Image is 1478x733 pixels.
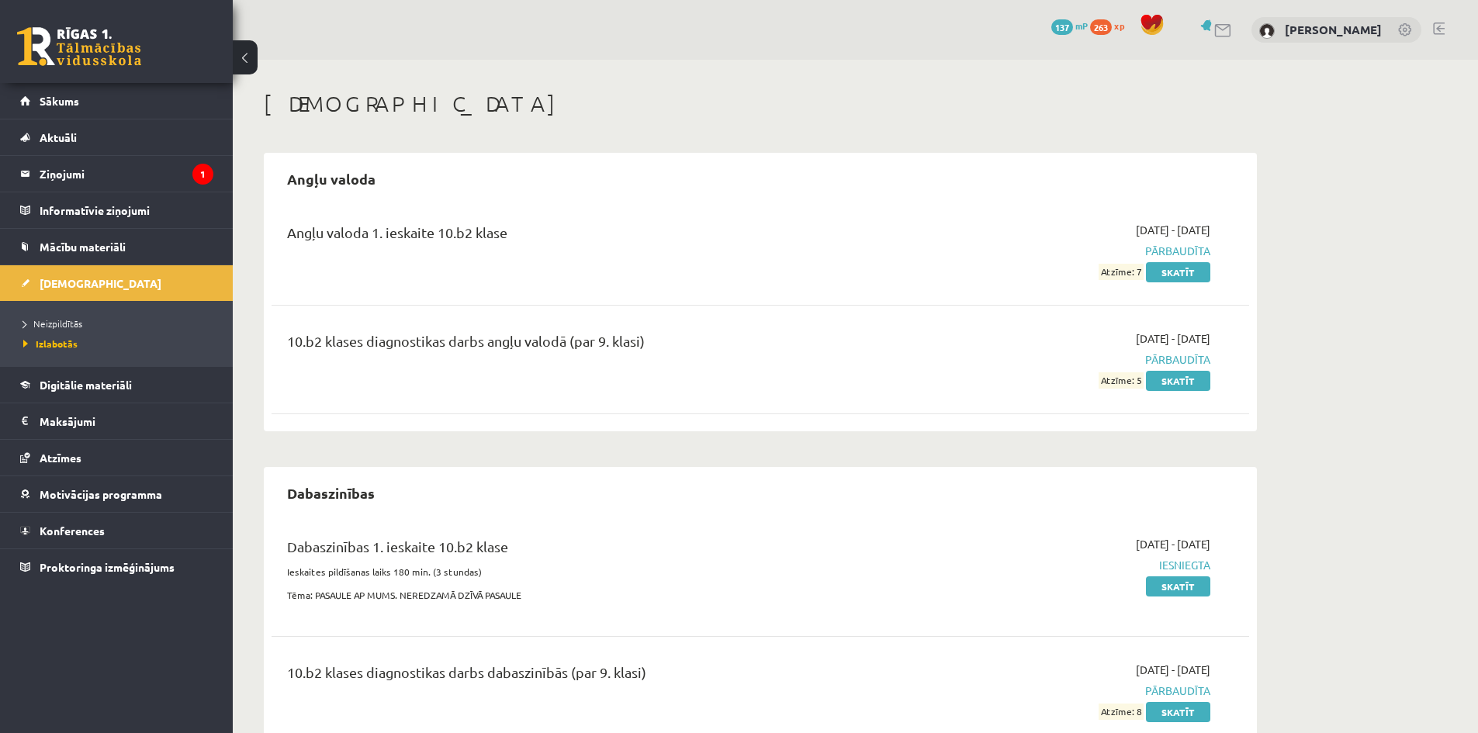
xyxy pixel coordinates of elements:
span: Iesniegta [918,557,1210,573]
span: Aktuāli [40,130,77,144]
span: Neizpildītās [23,317,82,330]
h1: [DEMOGRAPHIC_DATA] [264,91,1257,117]
a: Skatīt [1146,576,1210,596]
a: Ziņojumi1 [20,156,213,192]
a: Informatīvie ziņojumi [20,192,213,228]
span: Izlabotās [23,337,78,350]
span: Motivācijas programma [40,487,162,501]
a: Skatīt [1146,371,1210,391]
span: Mācību materiāli [40,240,126,254]
span: Sākums [40,94,79,108]
span: Atzīme: 7 [1099,264,1144,280]
span: 137 [1051,19,1073,35]
a: 263 xp [1090,19,1132,32]
span: [DATE] - [DATE] [1136,536,1210,552]
legend: Informatīvie ziņojumi [40,192,213,228]
span: [DATE] - [DATE] [1136,662,1210,678]
a: Konferences [20,513,213,548]
a: Skatīt [1146,262,1210,282]
a: Proktoringa izmēģinājums [20,549,213,585]
span: Pārbaudīta [918,351,1210,368]
span: [DATE] - [DATE] [1136,222,1210,238]
a: Sākums [20,83,213,119]
p: Tēma: PASAULE AP MUMS. NEREDZAMĀ DZĪVĀ PASAULE [287,588,895,602]
img: Kristers Raginskis [1259,23,1275,39]
a: Izlabotās [23,337,217,351]
span: Atzīme: 8 [1099,704,1144,720]
div: Angļu valoda 1. ieskaite 10.b2 klase [287,222,895,251]
span: 263 [1090,19,1112,35]
a: Aktuāli [20,119,213,155]
a: Digitālie materiāli [20,367,213,403]
span: [DEMOGRAPHIC_DATA] [40,276,161,290]
i: 1 [192,164,213,185]
span: xp [1114,19,1124,32]
legend: Maksājumi [40,403,213,439]
legend: Ziņojumi [40,156,213,192]
span: Pārbaudīta [918,243,1210,259]
span: Atzīme: 5 [1099,372,1144,389]
div: 10.b2 klases diagnostikas darbs angļu valodā (par 9. klasi) [287,330,895,359]
a: Mācību materiāli [20,229,213,265]
div: 10.b2 klases diagnostikas darbs dabaszinībās (par 9. klasi) [287,662,895,690]
span: mP [1075,19,1088,32]
a: Motivācijas programma [20,476,213,512]
span: Konferences [40,524,105,538]
a: Atzīmes [20,440,213,475]
a: Neizpildītās [23,316,217,330]
div: Dabaszinības 1. ieskaite 10.b2 klase [287,536,895,565]
h2: Angļu valoda [272,161,391,197]
span: Digitālie materiāli [40,378,132,392]
span: Proktoringa izmēģinājums [40,560,175,574]
a: [DEMOGRAPHIC_DATA] [20,265,213,301]
a: [PERSON_NAME] [1285,22,1382,37]
h2: Dabaszinības [272,475,390,511]
a: Rīgas 1. Tālmācības vidusskola [17,27,141,66]
span: Atzīmes [40,451,81,465]
span: [DATE] - [DATE] [1136,330,1210,347]
span: Pārbaudīta [918,683,1210,699]
p: Ieskaites pildīšanas laiks 180 min. (3 stundas) [287,565,895,579]
a: Skatīt [1146,702,1210,722]
a: Maksājumi [20,403,213,439]
a: 137 mP [1051,19,1088,32]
